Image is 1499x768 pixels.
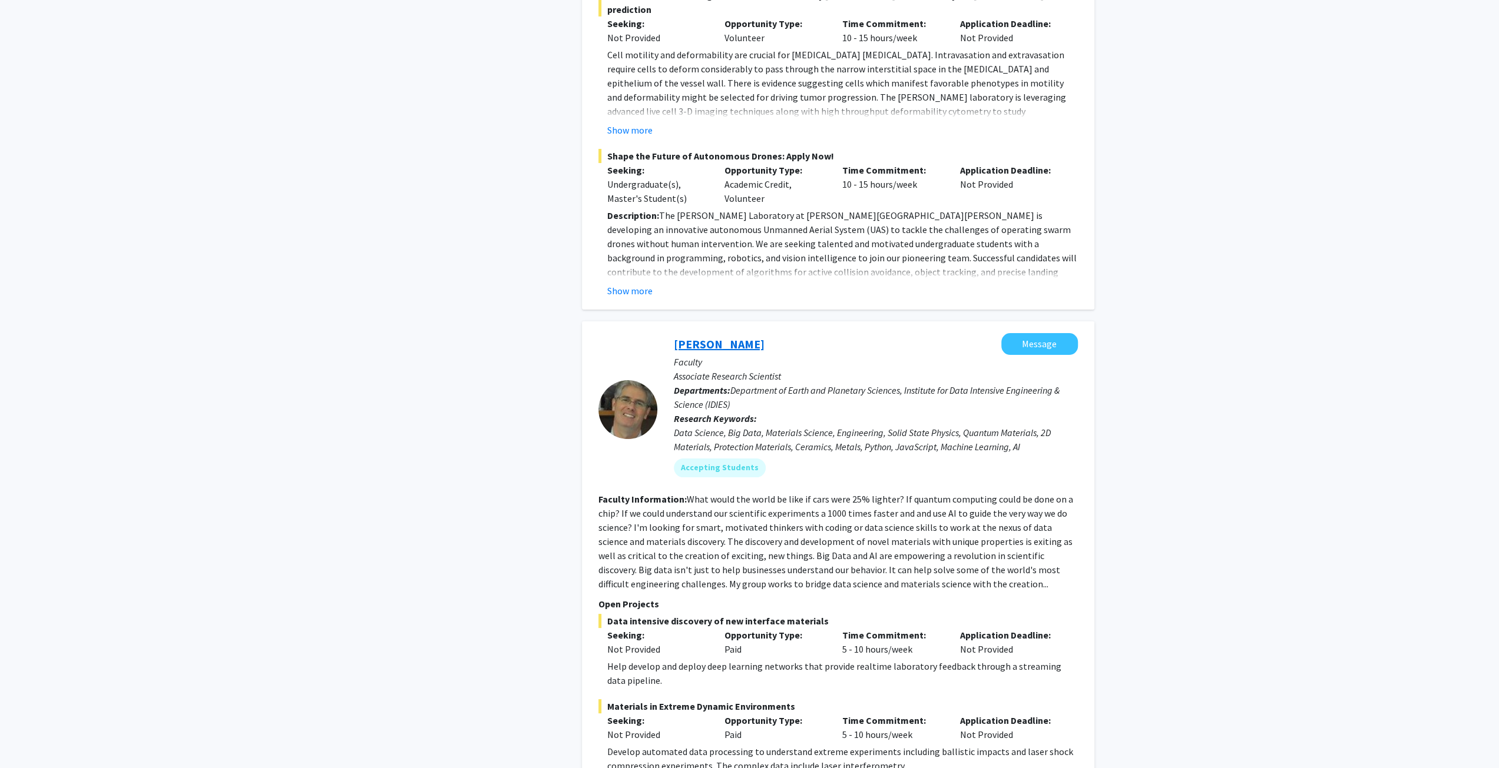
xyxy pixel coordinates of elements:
b: Departments: [674,384,730,396]
p: Cell motility and deformability are crucial for [MEDICAL_DATA] [MEDICAL_DATA]. Intravasation and ... [607,48,1078,132]
p: Faculty [674,355,1078,369]
div: Not Provided [607,642,707,656]
b: Faculty Information: [598,493,687,505]
p: Opportunity Type: [724,713,825,727]
span: Department of Earth and Planetary Sciences, Institute for Data Intensive Engineering & Science (I... [674,384,1060,410]
p: The [PERSON_NAME] Laboratory at [PERSON_NAME][GEOGRAPHIC_DATA][PERSON_NAME] is developing an inno... [607,208,1078,293]
p: Open Projects [598,597,1078,611]
mat-chip: Accepting Students [674,458,766,477]
p: Application Deadline: [960,163,1060,177]
div: Paid [716,628,833,656]
div: Not Provided [951,713,1069,742]
span: Materials in Extreme Dynamic Environments [598,699,1078,713]
div: Not Provided [951,163,1069,205]
button: Message David Elbert [1001,333,1078,355]
button: Show more [607,123,653,137]
div: Paid [716,713,833,742]
p: Application Deadline: [960,713,1060,727]
span: Data intensive discovery of new interface materials [598,614,1078,628]
div: Help develop and deploy deep learning networks that provide realtime laboratory feedback through ... [607,659,1078,687]
p: Seeking: [607,163,707,177]
p: Application Deadline: [960,16,1060,31]
iframe: Chat [9,715,50,759]
div: 5 - 10 hours/week [833,628,951,656]
div: Not Provided [951,16,1069,45]
div: Academic Credit, Volunteer [716,163,833,205]
button: Show more [607,284,653,298]
div: Not Provided [607,727,707,742]
p: Time Commitment: [842,16,942,31]
p: Opportunity Type: [724,628,825,642]
fg-read-more: What would the world be like if cars were 25% lighter? If quantum computing could be done on a ch... [598,493,1073,590]
div: Not Provided [607,31,707,45]
p: Associate Research Scientist [674,369,1078,383]
p: Seeking: [607,628,707,642]
div: Not Provided [951,628,1069,656]
p: Opportunity Type: [724,16,825,31]
strong: Description: [607,210,659,221]
div: 10 - 15 hours/week [833,16,951,45]
p: Application Deadline: [960,628,1060,642]
p: Time Commitment: [842,628,942,642]
div: Data Science, Big Data, Materials Science, Engineering, Solid State Physics, Quantum Materials, 2... [674,425,1078,454]
p: Time Commitment: [842,713,942,727]
a: [PERSON_NAME] [674,337,765,351]
div: Volunteer [716,16,833,45]
div: Undergraduate(s), Master's Student(s) [607,177,707,205]
p: Time Commitment: [842,163,942,177]
p: Opportunity Type: [724,163,825,177]
b: Research Keywords: [674,413,757,424]
p: Seeking: [607,16,707,31]
div: 5 - 10 hours/week [833,713,951,742]
div: 10 - 15 hours/week [833,163,951,205]
p: Seeking: [607,713,707,727]
span: Shape the Future of Autonomous Drones: Apply Now! [598,149,1078,163]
